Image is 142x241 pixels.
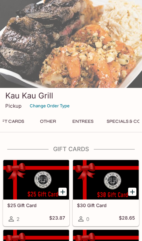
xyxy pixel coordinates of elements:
span: 2 [17,216,19,222]
div: $25 Gift Card [3,160,69,200]
button: Entrees [68,117,98,126]
span: 0 [86,216,89,222]
h5: $28.65 [119,215,135,223]
h4: Gift Cards [3,146,139,153]
h5: $23.87 [49,215,65,223]
h5: $25 Gift Card [7,202,65,208]
p: Pickup [5,103,21,109]
h3: Kau Kau Grill [5,91,137,101]
button: Other [33,117,63,126]
button: Change Order Type [27,101,73,111]
button: Add $30 Gift Card [128,188,136,196]
div: $30 Gift Card [73,160,139,200]
a: $25 Gift Card2$23.87 [3,160,69,226]
a: $30 Gift Card0$28.65 [73,160,139,226]
button: Add $25 Gift Card [58,188,67,196]
h5: $30 Gift Card [77,202,135,208]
